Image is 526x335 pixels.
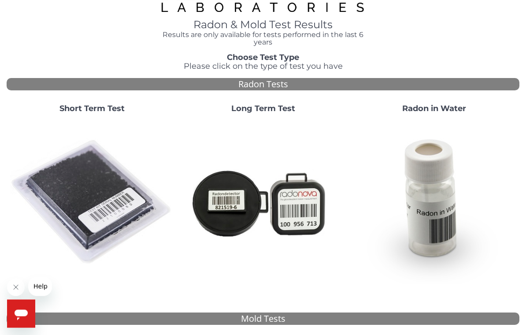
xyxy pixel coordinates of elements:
[160,31,366,47] h4: Results are only available for tests performed in the last 6 years
[7,300,35,328] iframe: Button to launch messaging window
[7,313,519,326] div: Mold Tests
[7,279,25,296] iframe: Close message
[352,121,516,285] img: RadoninWater.jpg
[181,121,345,285] img: Radtrak2vsRadtrak3.jpg
[28,277,52,296] iframe: Message from company
[231,104,295,114] strong: Long Term Test
[160,19,366,31] h1: Radon & Mold Test Results
[7,78,519,91] div: Radon Tests
[402,104,466,114] strong: Radon in Water
[184,62,343,71] span: Please click on the type of test you have
[227,53,299,63] strong: Choose Test Type
[10,121,174,285] img: ShortTerm.jpg
[59,104,125,114] strong: Short Term Test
